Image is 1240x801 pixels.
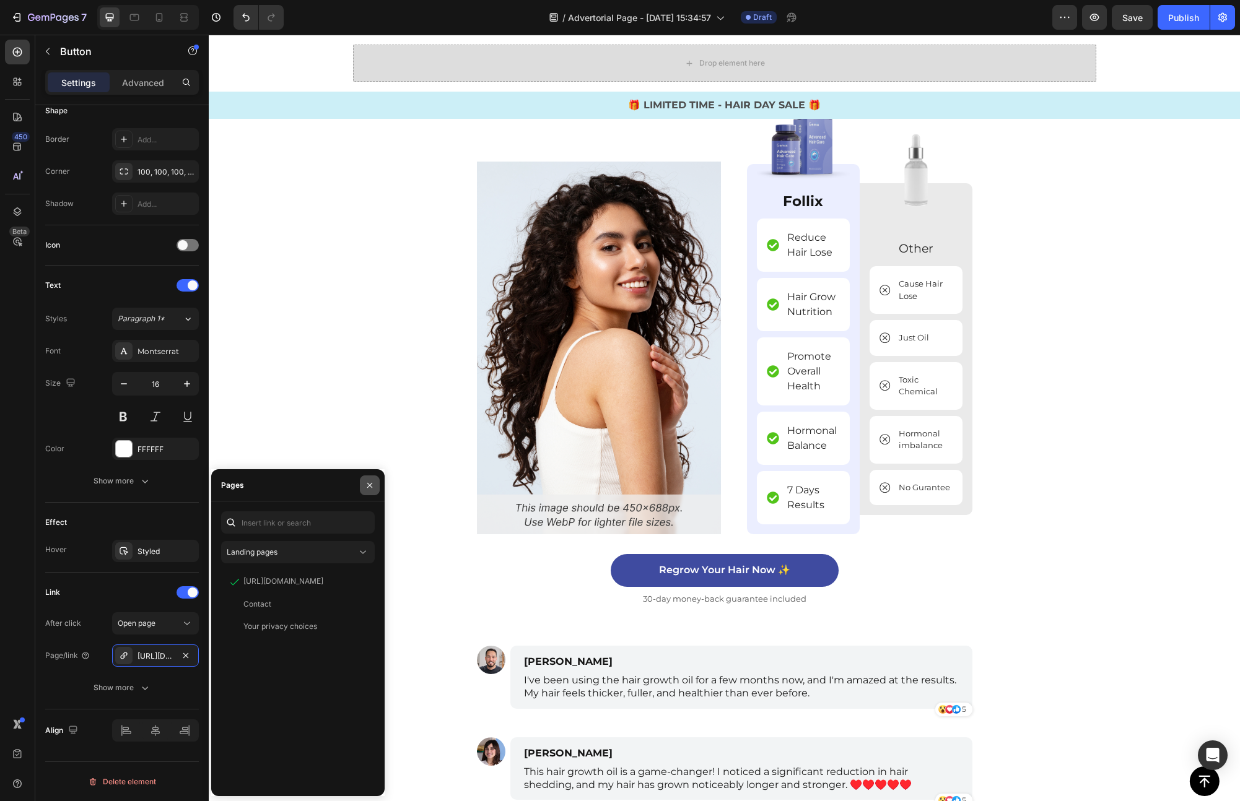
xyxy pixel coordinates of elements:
[549,158,640,176] p: Follix
[662,206,753,223] p: Other
[1122,12,1143,23] span: Save
[94,682,151,694] div: Show more
[112,308,199,330] button: Paragraph 1*
[690,243,742,267] p: Cause Hair Lose
[753,12,772,23] span: Draft
[60,44,165,59] p: Button
[138,134,196,145] div: Add...
[315,731,750,757] p: This hair growth oil is a game-changer! I noticed a significant reduction in hair shedding, and m...
[45,517,67,528] div: Effect
[45,443,64,454] div: Color
[209,35,1240,801] iframe: Design area
[138,346,196,357] div: Montserrat
[45,240,60,251] div: Icon
[138,167,196,178] div: 100, 100, 100, 100
[402,519,630,552] a: Regrow Your Hair Now ✨
[1168,11,1199,24] div: Publish
[45,105,68,116] div: Shape
[45,677,199,699] button: Show more
[221,511,375,534] input: Insert link or search
[690,339,742,363] p: Toxic Chemical
[221,480,244,491] div: Pages
[138,651,173,662] div: [URL][DOMAIN_NAME]
[548,64,641,157] img: gempages_576114690648703826-b65826d6-1eff-4bc5-8689-47c50b7256ff.png
[45,618,81,629] div: After click
[690,297,720,310] p: Just Oil
[118,313,165,324] span: Paragraph 1*
[579,255,629,285] p: Hair Grow Nutrition
[269,558,762,571] p: 30-day money-back guarantee included
[45,313,67,324] div: Styles
[690,447,741,459] p: No Gurantee
[138,546,196,557] div: Styled
[138,199,196,210] div: Add...
[45,280,61,291] div: Text
[5,5,92,30] button: 7
[94,475,151,487] div: Show more
[562,11,565,24] span: /
[661,89,754,182] img: gempages_576114690648703826-f9ac2f0d-5bd1-4228-bf3e-ecadf190b751.png
[268,127,512,500] img: gempages_576114690648703826-5e8b58a5-3ba7-4422-b623-f935b23c180e.png
[690,393,742,417] p: Hormonal imbalance
[138,444,196,455] div: FFFFFF
[243,599,271,610] div: Contact
[45,587,60,598] div: Link
[568,11,711,24] span: Advertorial Page - [DATE] 15:34:57
[579,389,629,418] p: Hormonal Balance
[45,345,61,357] div: Font
[1158,5,1210,30] button: Publish
[268,611,297,639] img: gempages_576114690648703826-95145f8b-807c-421e-8c4f-53404cc61d4b.png
[45,134,69,145] div: Border
[61,76,96,89] p: Settings
[579,196,629,225] p: Reduce Hair Lose
[45,375,78,392] div: Size
[243,621,317,632] div: Your privacy choices
[315,620,632,634] p: [PERSON_NAME]
[227,547,277,556] span: Landing pages
[45,166,70,177] div: Corner
[45,722,81,739] div: Align
[45,772,199,792] button: Delete element
[1198,740,1228,770] div: Open Intercom Messenger
[315,639,750,665] p: I've been using the hair growth oil for a few months now, and I'm amazed at the results. My hair ...
[118,618,155,628] span: Open page
[753,669,758,680] p: 5
[1112,5,1153,30] button: Save
[81,10,87,25] p: 7
[45,544,67,555] div: Hover
[45,650,90,661] div: Page/link
[243,576,323,587] div: [URL][DOMAIN_NAME]
[122,76,164,89] p: Advanced
[45,198,74,209] div: Shadow
[12,132,30,142] div: 450
[9,227,30,236] div: Beta
[579,314,629,359] p: Promote Overall Health
[268,703,297,731] img: gempages_576114690648703826-6de73077-9d63-44d4-8601-933fe1baf538.png
[579,448,629,478] p: 7 Days Results
[45,470,199,492] button: Show more
[450,529,582,542] p: Regrow Your Hair Now ✨
[221,541,375,563] button: Landing pages
[234,5,284,30] div: Undo/Redo
[112,612,199,634] button: Open page
[315,711,632,726] p: [PERSON_NAME]
[88,774,156,789] div: Delete element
